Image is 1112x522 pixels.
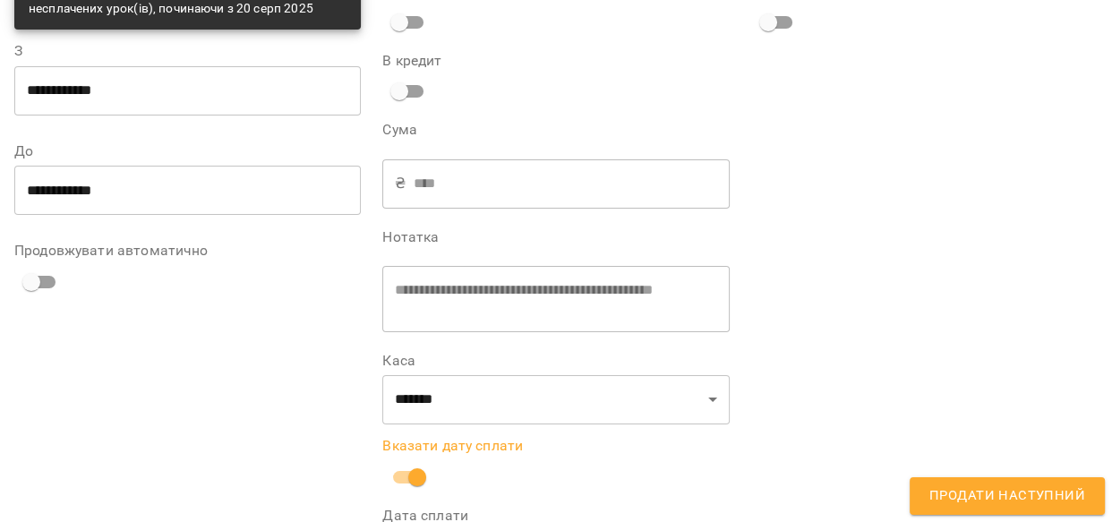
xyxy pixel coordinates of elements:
[382,439,729,453] label: Вказати дату сплати
[910,477,1105,515] button: Продати наступний
[382,54,729,68] label: В кредит
[382,354,729,368] label: Каса
[14,244,361,258] label: Продовжувати автоматично
[382,123,729,137] label: Сума
[14,44,361,58] label: З
[14,144,361,158] label: До
[395,173,406,194] p: ₴
[382,230,729,244] label: Нотатка
[929,484,1085,508] span: Продати наступний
